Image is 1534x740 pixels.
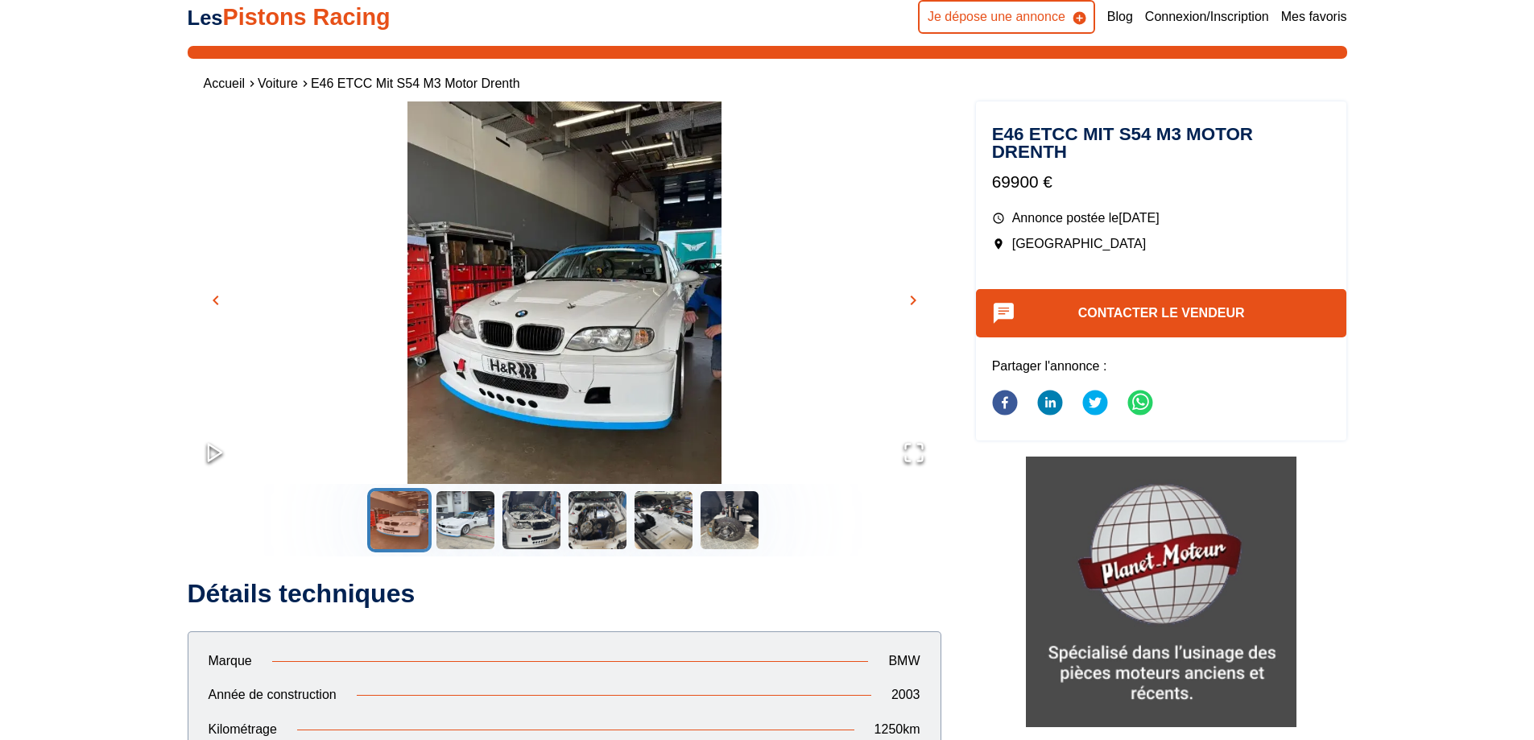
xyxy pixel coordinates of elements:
[1145,8,1269,26] a: Connexion/Inscription
[204,288,228,312] button: chevron_left
[992,235,1331,253] p: [GEOGRAPHIC_DATA]
[188,577,941,610] h2: Détails techniques
[901,288,925,312] button: chevron_right
[188,101,941,520] img: image
[188,4,391,30] a: LesPistons Racing
[992,380,1018,428] button: facebook
[992,209,1331,227] p: Annonce postée le [DATE]
[188,652,272,670] p: Marque
[887,425,941,483] button: Open Fullscreen
[188,686,357,704] p: Année de construction
[1082,380,1108,428] button: twitter
[903,291,923,310] span: chevron_right
[433,488,498,552] button: Go to Slide 2
[992,126,1331,162] h1: E46 ETCC mit S54 M3 Motor Drenth
[188,6,223,29] span: Les
[1078,306,1245,320] a: Contacter le vendeur
[631,488,696,552] button: Go to Slide 5
[871,686,941,704] p: 2003
[976,289,1347,337] button: Contacter le vendeur
[565,488,630,552] button: Go to Slide 4
[1127,380,1153,428] button: whatsapp
[188,425,242,483] button: Play or Pause Slideshow
[1281,8,1347,26] a: Mes favoris
[204,76,246,90] a: Accueil
[697,488,762,552] button: Go to Slide 6
[1037,380,1063,428] button: linkedin
[188,488,941,552] div: Thumbnail Navigation
[868,652,940,670] p: BMW
[188,101,941,484] div: Go to Slide 1
[258,76,298,90] a: Voiture
[854,721,941,738] p: 1250 km
[1107,8,1133,26] a: Blog
[367,488,432,552] button: Go to Slide 1
[992,170,1331,193] p: 69900 €
[992,358,1331,375] p: Partager l'annonce :
[499,488,564,552] button: Go to Slide 3
[206,291,225,310] span: chevron_left
[311,76,520,90] a: E46 ETCC mit S54 M3 Motor Drenth
[188,721,297,738] p: Kilométrage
